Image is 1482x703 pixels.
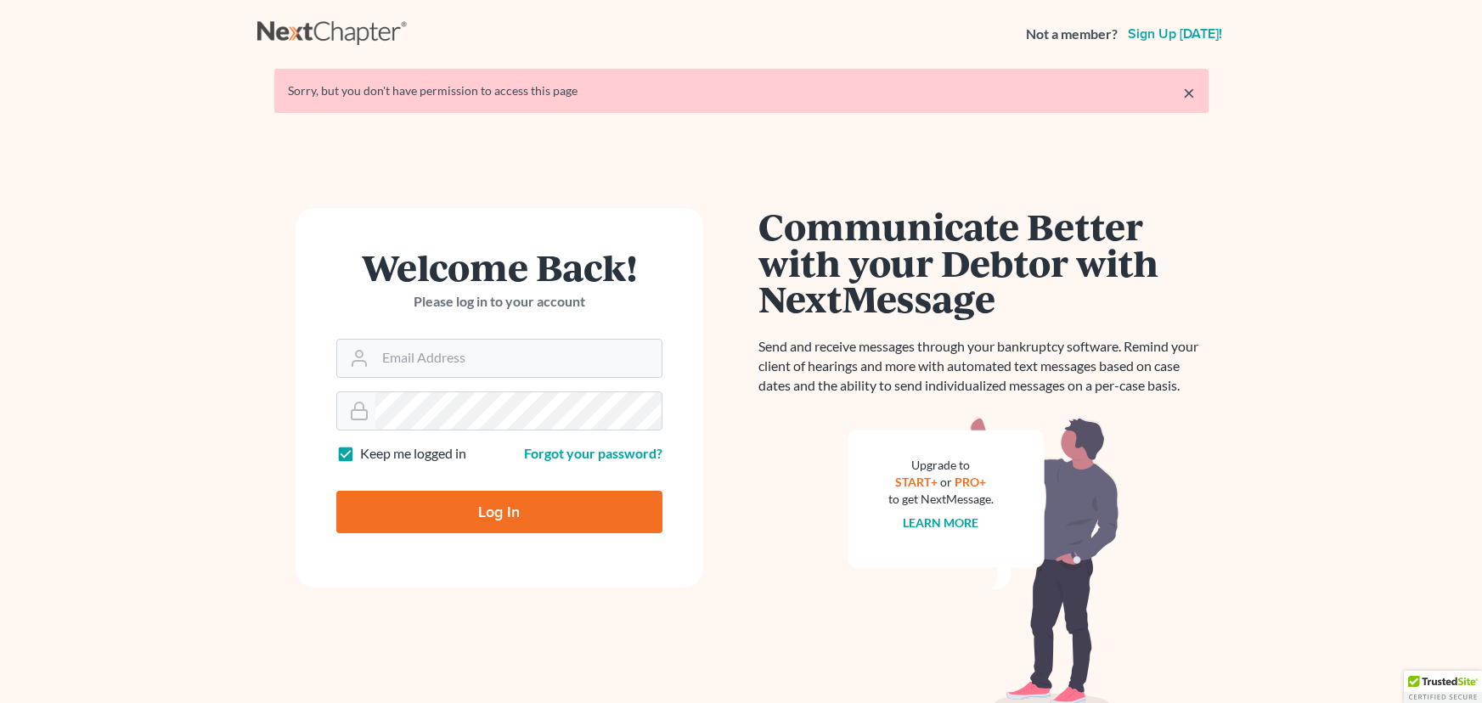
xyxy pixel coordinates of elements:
label: Keep me logged in [360,444,466,464]
a: Forgot your password? [524,445,662,461]
a: PRO+ [955,475,986,489]
a: Sign up [DATE]! [1124,27,1226,41]
h1: Welcome Back! [336,249,662,285]
span: or [940,475,952,489]
p: Send and receive messages through your bankruptcy software. Remind your client of hearings and mo... [758,337,1209,396]
div: Sorry, but you don't have permission to access this page [288,82,1195,99]
a: × [1183,82,1195,103]
a: Learn more [903,515,978,530]
input: Email Address [375,340,662,377]
h1: Communicate Better with your Debtor with NextMessage [758,208,1209,317]
div: TrustedSite Certified [1404,671,1482,703]
strong: Not a member? [1026,25,1118,44]
div: Upgrade to [888,457,994,474]
p: Please log in to your account [336,292,662,312]
input: Log In [336,491,662,533]
div: to get NextMessage. [888,491,994,508]
a: START+ [895,475,938,489]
